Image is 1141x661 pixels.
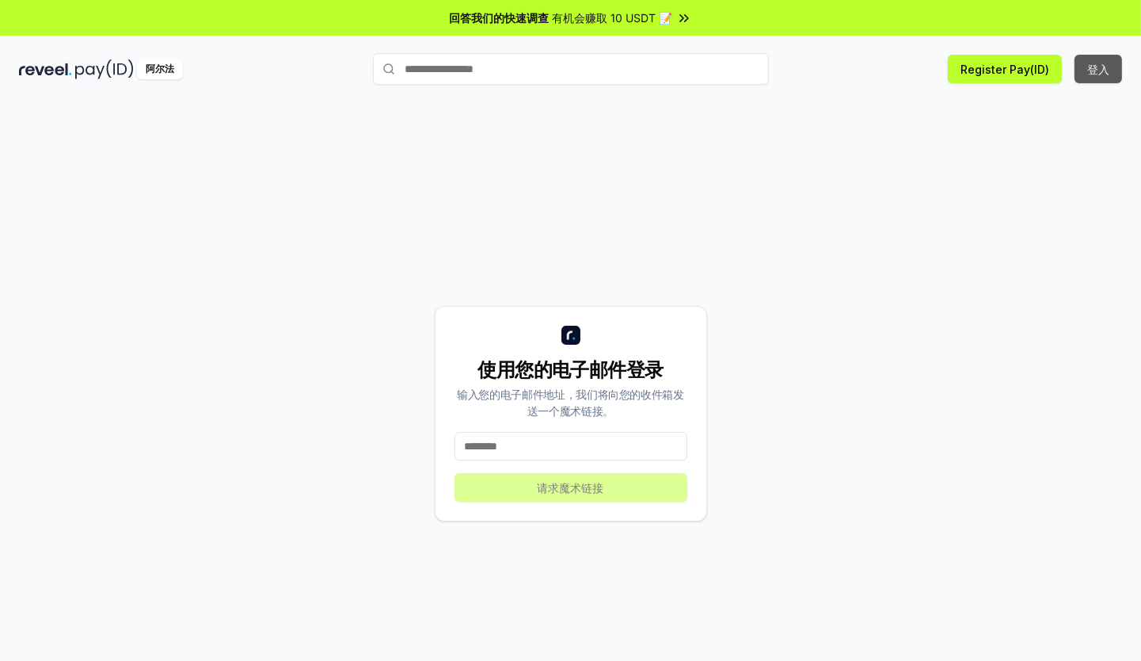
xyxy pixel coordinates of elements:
font: 阿尔法 [146,63,174,75]
img: 付款编号 [75,59,134,79]
font: 使用您的电子邮件登录 [477,358,663,381]
font: 有机会赚取 10 USDT 📝 [553,11,673,25]
img: 揭示黑暗 [19,59,72,79]
font: 输入您的电子邮件地址，我们将向您的收件箱发送一个魔术链接。 [457,388,684,418]
font: 登入 [1087,63,1109,76]
button: Register Pay(ID) [948,55,1062,83]
img: logo_small [561,326,580,345]
font: 回答我们的快速调查 [450,11,550,25]
button: 登入 [1074,55,1122,83]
